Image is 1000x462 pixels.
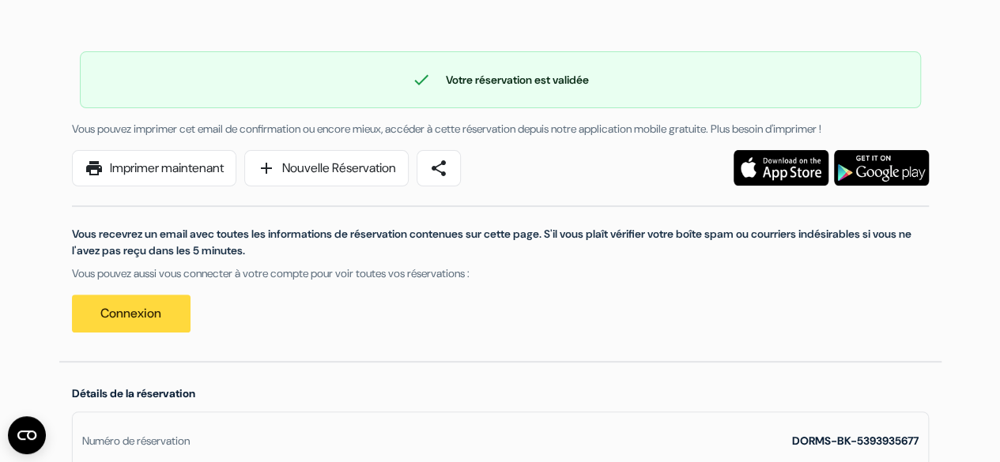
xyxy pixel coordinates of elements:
[244,150,409,186] a: addNouvelle Réservation
[412,70,431,89] span: check
[72,226,929,259] p: Vous recevrez un email avec toutes les informations de réservation contenues sur cette page. S'il...
[792,434,919,448] strong: DORMS-BK-5393935677
[72,265,929,282] p: Vous pouvez aussi vous connecter à votre compte pour voir toutes vos réservations :
[834,150,929,186] img: Téléchargez l'application gratuite
[72,150,236,186] a: printImprimer maintenant
[417,150,461,186] a: share
[72,386,195,400] span: Détails de la réservation
[429,159,448,178] span: share
[81,70,920,89] div: Votre réservation est validée
[85,159,104,178] span: print
[734,150,828,186] img: Téléchargez l'application gratuite
[257,159,276,178] span: add
[8,416,46,454] button: Ouvrir le widget CMP
[72,295,191,332] a: Connexion
[72,122,821,136] span: Vous pouvez imprimer cet email de confirmation ou encore mieux, accéder à cette réservation depui...
[82,433,190,449] div: Numéro de réservation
